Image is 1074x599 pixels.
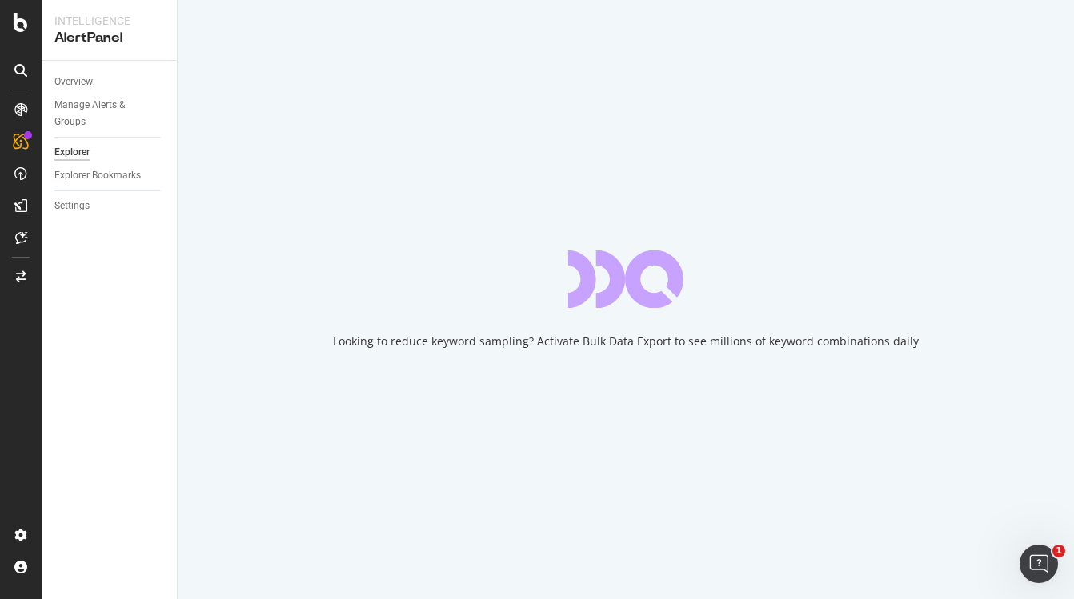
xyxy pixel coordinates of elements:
div: Settings [54,198,90,214]
div: animation [568,250,683,308]
a: Settings [54,198,166,214]
span: 1 [1052,545,1065,557]
div: Explorer [54,144,90,161]
a: Explorer Bookmarks [54,167,166,184]
a: Manage Alerts & Groups [54,97,166,130]
iframe: Intercom live chat [1020,545,1058,583]
div: Manage Alerts & Groups [54,97,150,130]
div: Intelligence [54,13,164,29]
a: Explorer [54,144,166,161]
div: Overview [54,74,93,90]
div: Looking to reduce keyword sampling? Activate Bulk Data Export to see millions of keyword combinat... [333,333,919,349]
div: Explorer Bookmarks [54,167,141,184]
a: Overview [54,74,166,90]
div: AlertPanel [54,29,164,47]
